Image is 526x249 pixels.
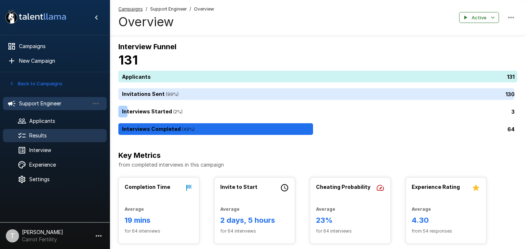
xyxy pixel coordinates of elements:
p: 64 [507,125,515,133]
b: Interview Funnel [118,42,176,51]
h4: Overview [118,14,214,30]
span: for 64 interviews [125,227,193,235]
u: Campaigns [118,6,143,12]
b: Cheating Probability [316,184,370,190]
span: / [146,5,147,13]
p: 130 [506,90,515,98]
span: Support Engineer [150,5,187,13]
b: Average [412,206,431,212]
p: 3 [511,108,515,116]
b: Key Metrics [118,151,161,160]
h6: 4.30 [412,214,480,226]
h6: 23% [316,214,385,226]
b: Invite to Start [220,184,258,190]
b: Average [220,206,240,212]
button: Active [459,12,499,23]
p: 131 [507,73,515,81]
h6: 19 mins [125,214,193,226]
span: / [190,5,191,13]
b: Completion Time [125,184,170,190]
span: Overview [194,5,214,13]
b: Experience Rating [412,184,460,190]
b: 131 [118,52,138,67]
b: Average [125,206,144,212]
span: for 64 interviews [220,227,289,235]
h6: 2 days, 5 hours [220,214,289,226]
p: from completed interviews in this campaign [118,161,517,168]
span: from 54 responses [412,227,480,235]
span: for 64 interviews [316,227,385,235]
b: Average [316,206,335,212]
